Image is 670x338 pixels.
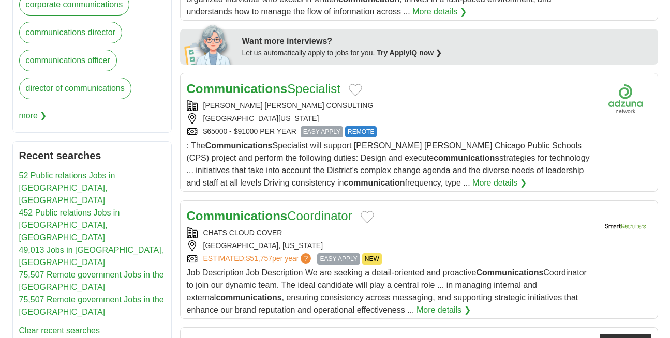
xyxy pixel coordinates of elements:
img: apply-iq-scientist.png [184,23,234,65]
a: 49,013 Jobs in [GEOGRAPHIC_DATA], [GEOGRAPHIC_DATA] [19,245,164,267]
a: CommunicationsCoordinator [187,209,352,223]
span: Job Description Job Description We are seeking a detail-oriented and proactive Coordinator to joi... [187,268,587,314]
strong: Communications [477,268,544,277]
a: director of communications [19,78,131,99]
a: Clear recent searches [19,326,100,335]
div: Let us automatically apply to jobs for you. [242,48,652,58]
strong: communications [216,293,281,302]
div: CHATS CLOUD COVER [187,227,591,238]
a: 75,507 Remote government Jobs in the [GEOGRAPHIC_DATA] [19,270,164,291]
span: more ❯ [19,105,47,126]
img: Company logo [600,80,651,118]
a: communications officer [19,50,117,71]
span: NEW [362,253,382,265]
img: Company logo [600,207,651,245]
a: ESTIMATED:$51,757per year? [203,253,314,265]
a: Try ApplyIQ now ❯ [377,49,442,57]
a: 75,507 Remote government Jobs in the [GEOGRAPHIC_DATA] [19,295,164,316]
strong: communication [344,178,405,187]
a: CommunicationsSpecialist [187,82,340,96]
span: $51,757 [246,254,272,263]
div: [GEOGRAPHIC_DATA][US_STATE] [187,113,591,124]
h2: Recent searches [19,148,165,163]
button: Add to favorite jobs [361,211,374,223]
div: [PERSON_NAME] [PERSON_NAME] CONSULTING [187,100,591,111]
button: Add to favorite jobs [349,84,362,96]
div: $65000 - $91000 PER YEAR [187,126,591,137]
strong: Communications [187,209,288,223]
a: More details ❯ [412,6,467,18]
span: REMOTE [345,126,377,137]
a: 452 Public relations Jobs in [GEOGRAPHIC_DATA], [GEOGRAPHIC_DATA] [19,208,120,242]
span: ? [301,253,311,264]
a: 52 Public relations Jobs in [GEOGRAPHIC_DATA], [GEOGRAPHIC_DATA] [19,171,115,205]
a: communications director [19,22,122,43]
strong: Communications [205,141,273,150]
div: Want more interviews? [242,35,652,48]
strong: communications [434,153,499,162]
span: EASY APPLY [301,126,343,137]
div: [GEOGRAPHIC_DATA], [US_STATE] [187,240,591,251]
strong: Communications [187,82,288,96]
span: : The Specialist will support [PERSON_NAME] [PERSON_NAME] Chicago Public Schools (CPS) project an... [187,141,590,187]
a: More details ❯ [472,177,527,189]
span: EASY APPLY [317,253,360,265]
a: More details ❯ [416,304,471,316]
